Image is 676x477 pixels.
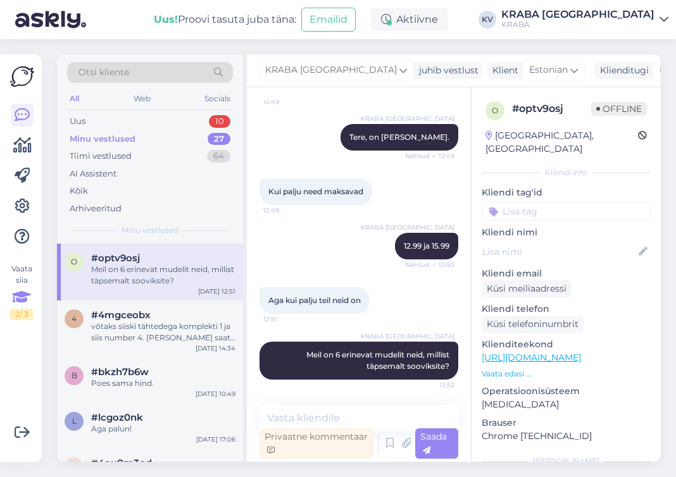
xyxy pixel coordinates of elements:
[122,225,178,236] span: Minu vestlused
[487,64,518,77] div: Klient
[482,302,651,316] p: Kliendi telefon
[414,64,479,77] div: juhib vestlust
[91,252,140,264] span: #optv9osj
[482,267,651,280] p: Kliendi email
[91,264,235,287] div: Meil on 6 erinevat mudelit neid, millist täpsemalt sooviksite?
[263,97,311,106] span: 12:49
[529,63,568,77] span: Estonian
[10,263,33,320] div: Vaata siia
[591,102,647,116] span: Offline
[407,380,454,390] span: 12:52
[405,260,454,269] span: Nähtud ✓ 12:50
[196,344,235,353] div: [DATE] 14:34
[306,350,451,371] span: Meil on 6 erinevat mudelit neid, millist täpsemalt sooviksite?
[91,423,235,435] div: Aga palun!
[482,368,651,380] p: Vaata edasi ...
[91,366,149,378] span: #bkzh7b6w
[501,9,654,20] div: KRABA [GEOGRAPHIC_DATA]
[91,378,235,389] div: Poes sama hind.
[198,287,235,296] div: [DATE] 12:51
[202,90,233,107] div: Socials
[91,412,143,423] span: #lcgoz0nk
[209,115,230,128] div: 10
[91,457,152,469] span: #4ou8m3od
[70,150,132,163] div: Tiimi vestlused
[361,223,454,232] span: KRABA [GEOGRAPHIC_DATA]
[482,226,651,239] p: Kliendi nimi
[196,435,235,444] div: [DATE] 17:06
[482,430,651,443] p: Chrome [TECHNICAL_ID]
[70,202,122,215] div: Arhiveeritud
[482,352,581,363] a: [URL][DOMAIN_NAME]
[479,11,496,28] div: KV
[512,101,591,116] div: # optv9osj
[207,150,230,163] div: 64
[482,280,572,297] div: Küsi meiliaadressi
[70,168,116,180] div: AI Assistent
[482,455,651,467] div: [PERSON_NAME]
[485,129,638,156] div: [GEOGRAPHIC_DATA], [GEOGRAPHIC_DATA]
[263,314,311,324] span: 12:51
[482,245,636,259] input: Lisa nimi
[70,185,88,197] div: Kõik
[72,371,77,380] span: b
[501,20,654,30] div: KRABA
[265,63,397,77] span: KRABA [GEOGRAPHIC_DATA]
[361,331,454,341] span: KRABA [GEOGRAPHIC_DATA]
[70,133,135,146] div: Minu vestlused
[268,295,361,305] span: Aga kui palju teil neid on
[10,309,33,320] div: 2 / 3
[208,133,230,146] div: 27
[404,241,449,251] span: 12.99 ja 15.99
[595,64,649,77] div: Klienditugi
[301,8,356,32] button: Emailid
[420,431,447,455] span: Saada
[482,398,651,411] p: [MEDICAL_DATA]
[70,115,85,128] div: Uus
[501,9,668,30] a: KRABA [GEOGRAPHIC_DATA]KRABA
[91,321,235,344] div: võtaks siiski tähtedega komplekti 1 ja siis number 4. [PERSON_NAME] saata [EMAIL_ADDRESS][DOMAIN_...
[405,151,454,161] span: Nähtud ✓ 12:49
[263,206,311,215] span: 12:49
[268,187,363,196] span: Kui palju need maksavad
[154,12,296,27] div: Proovi tasuta juba täna:
[492,106,498,115] span: o
[482,186,651,199] p: Kliendi tag'id
[10,65,34,89] img: Askly Logo
[260,428,374,459] div: Privaatne kommentaar
[71,257,77,266] span: o
[482,316,584,333] div: Küsi telefoninumbrit
[482,416,651,430] p: Brauser
[482,167,651,178] div: Kliendi info
[482,338,651,351] p: Klienditeekond
[91,309,151,321] span: #4mgceobx
[482,202,651,221] input: Lisa tag
[67,90,82,107] div: All
[72,314,77,323] span: 4
[131,90,153,107] div: Web
[482,385,651,398] p: Operatsioonisüsteem
[371,8,448,31] div: Aktiivne
[349,132,449,142] span: Tere, on [PERSON_NAME].
[72,416,77,426] span: l
[196,389,235,399] div: [DATE] 10:49
[154,13,178,25] b: Uus!
[361,114,454,123] span: KRABA [GEOGRAPHIC_DATA]
[78,66,129,79] span: Otsi kliente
